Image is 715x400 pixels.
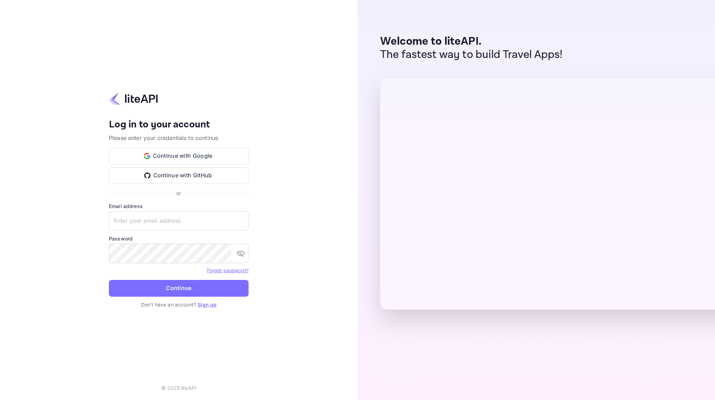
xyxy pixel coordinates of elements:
input: Enter your email address [109,211,249,231]
button: Continue with Google [109,148,249,164]
img: liteapi [109,92,158,105]
a: Sign up [198,302,216,308]
button: Continue [109,280,249,297]
button: toggle password visibility [234,246,248,260]
p: The fastest way to build Travel Apps! [380,48,563,61]
p: or [176,190,181,197]
a: Forget password? [207,267,249,274]
label: Email address [109,202,249,210]
a: Forget password? [207,267,249,273]
label: Password [109,235,249,242]
p: Don't have an account? [109,301,249,308]
button: Continue with GitHub [109,167,249,184]
p: Please enter your credentials to continue [109,134,249,142]
h4: Log in to your account [109,119,249,131]
p: © 2025 liteAPI [161,384,196,392]
p: Welcome to liteAPI. [380,35,563,48]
